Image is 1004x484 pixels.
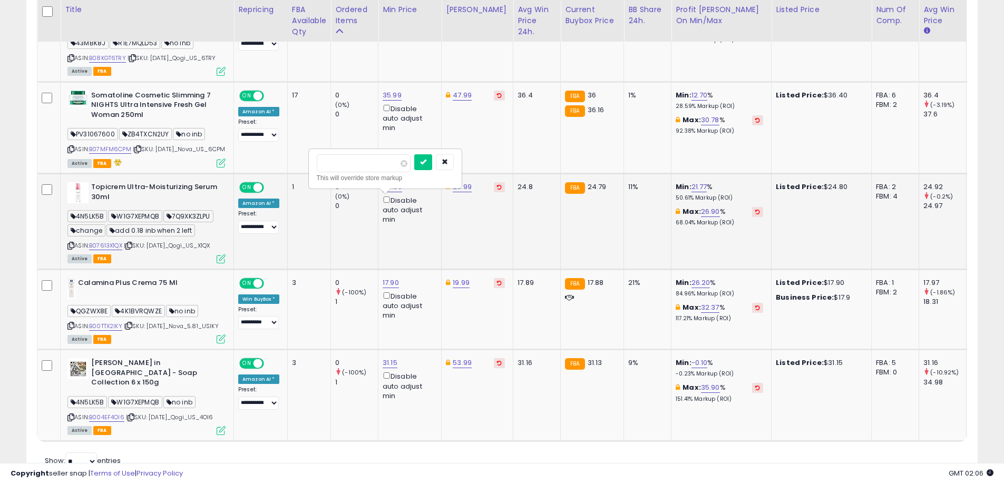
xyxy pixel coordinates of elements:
div: % [676,278,763,298]
p: 50.61% Markup (ROI) [676,194,763,202]
div: Listed Price [776,4,867,15]
span: R1E7MQLD53 [110,37,160,49]
span: PV31067600 [67,128,118,140]
span: FBA [93,159,111,168]
a: B07613X1QX [89,241,122,250]
i: Revert to store-level Max Markup [755,117,760,123]
p: 117.21% Markup (ROI) [676,315,763,322]
p: 84.96% Markup (ROI) [676,290,763,298]
a: -0.10 [691,358,708,368]
b: Max: [683,302,701,312]
a: B07MFM6CPM [89,145,131,154]
p: 28.59% Markup (ROI) [676,103,763,110]
b: Listed Price: [776,278,824,288]
div: 24.97 [923,201,966,211]
img: 31k3FHuBeHL._SL40_.jpg [67,278,75,299]
img: 31EKaysftpL._SL40_.jpg [67,182,89,203]
span: OFF [262,91,279,100]
div: Amazon AI * [238,199,279,208]
small: (-1.86%) [930,288,955,297]
a: 32.37 [701,302,719,313]
span: OFF [262,279,279,288]
div: Disable auto adjust min [383,370,433,401]
div: 36.4 [923,91,966,100]
small: FBA [565,105,584,117]
span: 43MBK8J [67,37,109,49]
div: $36.40 [776,91,863,100]
span: 2025-09-14 02:06 GMT [949,468,993,478]
small: (0%) [335,101,350,109]
div: 0 [335,110,378,119]
b: [PERSON_NAME] in [GEOGRAPHIC_DATA] - Soap Collection 6 x 150g [91,358,219,390]
div: 31.16 [518,358,552,368]
div: 37.6 [923,110,966,119]
div: seller snap | | [11,469,183,479]
div: 36.4 [518,91,552,100]
a: 26.90 [701,206,720,217]
a: 35.99 [383,90,402,101]
span: 24.79 [588,182,607,192]
a: 31.15 [383,358,397,368]
b: Listed Price: [776,358,824,368]
span: 4N5LK5B [67,396,107,408]
a: 21.77 [691,182,707,192]
small: FBA [565,278,584,290]
small: FBA [565,358,584,370]
p: 151.41% Markup (ROI) [676,396,763,403]
div: Min Price [383,4,437,15]
span: FBA [93,426,111,435]
div: % [676,207,763,226]
small: Avg Win Price. [923,26,930,36]
span: OFF [262,359,279,368]
span: no inb [163,396,196,408]
span: ZB4TXCN2UY [119,128,172,140]
i: hazardous material [111,159,122,166]
span: 4K1BVRQWZE [112,305,165,317]
div: Current Buybox Price [565,4,619,26]
p: 68.04% Markup (ROI) [676,219,763,226]
div: Repricing [238,4,283,15]
div: 0 [335,201,378,211]
span: W1G7XEPMQB [108,396,162,408]
div: Preset: [238,386,279,410]
img: 61kH+46NzNL._SL40_.jpg [67,358,89,379]
b: Min: [676,278,691,288]
div: Title [65,4,229,15]
div: 21% [628,278,663,288]
p: 92.38% Markup (ROI) [676,127,763,135]
span: FBA [93,67,111,76]
b: Min: [676,358,691,368]
div: ASIN: [67,358,226,433]
a: 12.70 [691,90,708,101]
span: ON [240,91,254,100]
div: 17 [292,91,323,100]
img: 41FfLh3+xfL._SL40_.jpg [67,91,89,107]
small: FBA [565,91,584,102]
i: This overrides the store level max markup for this listing [676,116,680,123]
div: 3 [292,358,323,368]
small: (-3.19%) [930,101,954,109]
div: $31.15 [776,358,863,368]
span: no inb [166,305,198,317]
div: FBA: 2 [876,182,911,192]
div: 34.98 [923,378,966,387]
b: Listed Price: [776,182,824,192]
span: FBA [93,335,111,344]
a: 53.99 [453,358,472,368]
div: Avg Win Price [923,4,962,26]
div: Win BuyBox * [238,294,279,304]
span: | SKU: [DATE]_Nova_US_6CPM [133,145,225,153]
small: (-10.92%) [930,368,959,377]
div: $17.9 [776,293,863,302]
span: All listings currently available for purchase on Amazon [67,254,92,263]
span: no inb [161,37,193,49]
span: 36.16 [588,105,605,115]
div: $17.90 [776,278,863,288]
a: B00TTX2IKY [89,322,122,331]
span: ON [240,359,254,368]
div: ASIN: [67,91,226,166]
span: change [67,224,105,236]
span: | SKU: [DATE]_Qogi_US_6TRY [128,54,216,62]
div: Num of Comp. [876,4,914,26]
div: % [676,91,763,110]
